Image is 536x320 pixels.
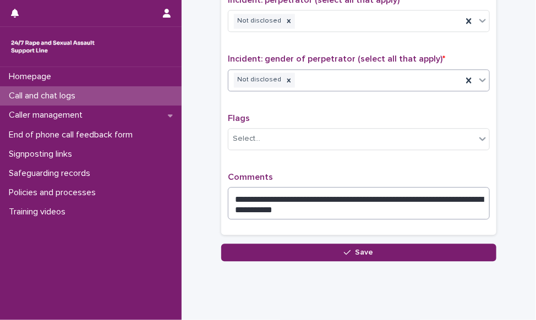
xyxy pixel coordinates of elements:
[4,91,84,101] p: Call and chat logs
[228,114,250,123] span: Flags
[221,244,496,261] button: Save
[4,207,74,217] p: Training videos
[228,54,445,63] span: Incident: gender of perpetrator (select all that apply)
[4,149,81,159] p: Signposting links
[233,133,260,145] div: Select...
[228,173,273,181] span: Comments
[4,187,105,198] p: Policies and processes
[234,73,283,87] div: Not disclosed
[4,71,60,82] p: Homepage
[4,130,141,140] p: End of phone call feedback form
[234,14,283,29] div: Not disclosed
[4,110,91,120] p: Caller management
[355,249,374,256] span: Save
[9,36,97,58] img: rhQMoQhaT3yELyF149Cw
[4,168,99,179] p: Safeguarding records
